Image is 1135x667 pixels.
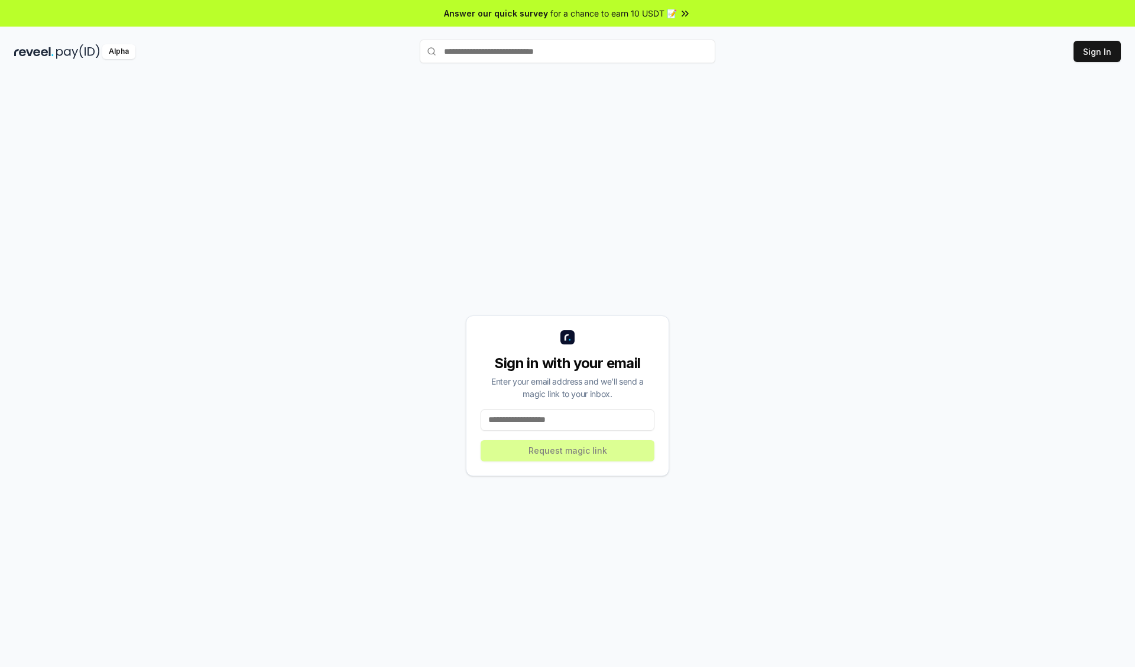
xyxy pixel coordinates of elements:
img: reveel_dark [14,44,54,59]
span: Answer our quick survey [444,7,548,19]
img: pay_id [56,44,100,59]
div: Alpha [102,44,135,59]
div: Sign in with your email [481,354,654,373]
span: for a chance to earn 10 USDT 📝 [550,7,677,19]
div: Enter your email address and we’ll send a magic link to your inbox. [481,375,654,400]
button: Sign In [1074,41,1121,62]
img: logo_small [560,330,575,344]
